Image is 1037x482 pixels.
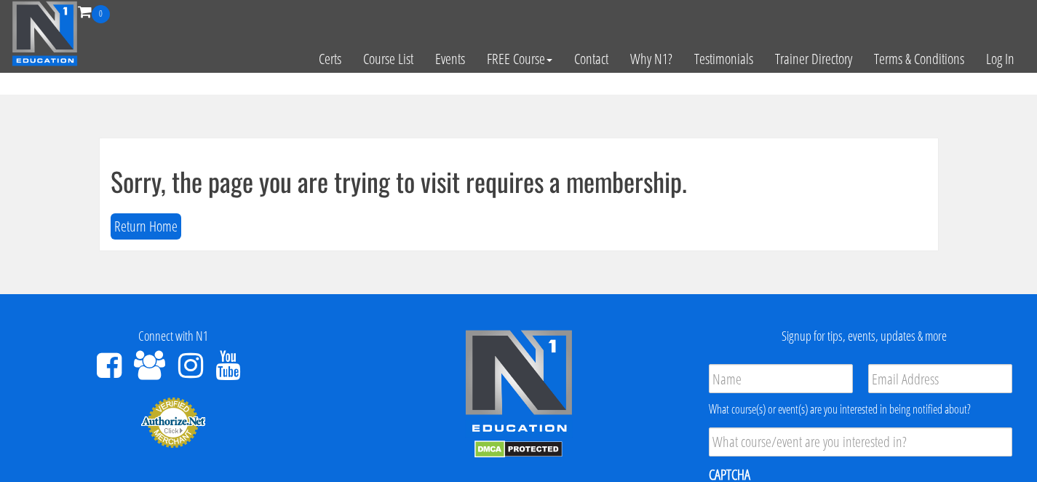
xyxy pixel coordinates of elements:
[563,23,619,95] a: Contact
[352,23,424,95] a: Course List
[111,213,181,240] button: Return Home
[111,167,927,196] h1: Sorry, the page you are trying to visit requires a membership.
[78,1,110,21] a: 0
[863,23,975,95] a: Terms & Conditions
[11,329,335,344] h4: Connect with N1
[709,427,1012,457] input: What course/event are you interested in?
[12,1,78,66] img: n1-education
[683,23,764,95] a: Testimonials
[709,364,853,393] input: Name
[702,329,1026,344] h4: Signup for tips, events, updates & more
[709,400,1012,418] div: What course(s) or event(s) are you interested in being notified about?
[975,23,1025,95] a: Log In
[464,329,573,437] img: n1-edu-logo
[868,364,1012,393] input: Email Address
[764,23,863,95] a: Trainer Directory
[140,396,206,449] img: Authorize.Net Merchant - Click to Verify
[424,23,476,95] a: Events
[476,23,563,95] a: FREE Course
[92,5,110,23] span: 0
[619,23,683,95] a: Why N1?
[308,23,352,95] a: Certs
[474,440,563,458] img: DMCA.com Protection Status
